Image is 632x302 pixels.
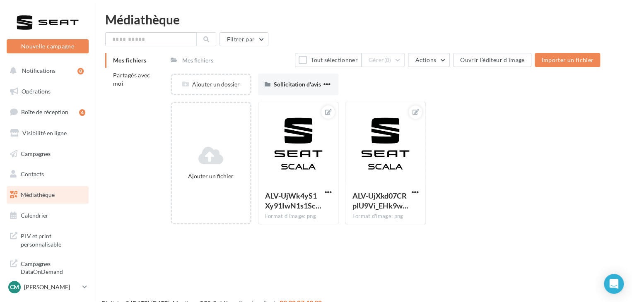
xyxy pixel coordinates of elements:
[274,81,321,88] span: Sollicitation d'avis
[79,109,85,116] div: 4
[5,186,90,204] a: Médiathèque
[175,172,247,180] div: Ajouter un fichier
[21,108,68,115] span: Boîte de réception
[105,13,622,26] div: Médiathèque
[7,39,89,53] button: Nouvelle campagne
[5,125,90,142] a: Visibilité en ligne
[21,191,55,198] span: Médiathèque
[77,68,84,74] div: 8
[352,213,419,220] div: Format d'image: png
[541,56,593,63] span: Importer un fichier
[384,57,391,63] span: (0)
[22,88,51,95] span: Opérations
[5,103,90,121] a: Boîte de réception4
[22,129,67,137] span: Visibilité en ligne
[21,230,85,248] span: PLV et print personnalisable
[21,212,48,219] span: Calendrier
[453,53,531,67] button: Ouvrir l'éditeur d'image
[21,150,51,157] span: Campagnes
[113,72,150,87] span: Partagés avec moi
[535,53,600,67] button: Importer un fichier
[5,62,87,79] button: Notifications 8
[21,258,85,276] span: Campagnes DataOnDemand
[5,83,90,100] a: Opérations
[5,255,90,279] a: Campagnes DataOnDemand
[352,191,408,210] span: ALV-UjXkd07CRplU9Vi_EHk9wB5GnC9eXZyuasDkdOF9I7OQwuomDlE
[24,283,79,291] p: [PERSON_NAME]
[10,283,19,291] span: Cm
[220,32,268,46] button: Filtrer par
[182,56,213,65] div: Mes fichiers
[5,207,90,224] a: Calendrier
[265,213,332,220] div: Format d'image: png
[408,53,449,67] button: Actions
[415,56,436,63] span: Actions
[265,191,321,210] span: ALV-UjWk4yS1Xy91IwN1s1ScyMm-drOe5L52Nbi0GzP4saWdVcMDOvQ
[7,279,89,295] a: Cm [PERSON_NAME]
[21,170,44,177] span: Contacts
[113,57,146,64] span: Mes fichiers
[5,145,90,163] a: Campagnes
[5,165,90,183] a: Contacts
[604,274,624,294] div: Open Intercom Messenger
[5,227,90,252] a: PLV et print personnalisable
[295,53,361,67] button: Tout sélectionner
[22,67,55,74] span: Notifications
[172,80,250,89] div: Ajouter un dossier
[362,53,405,67] button: Gérer(0)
